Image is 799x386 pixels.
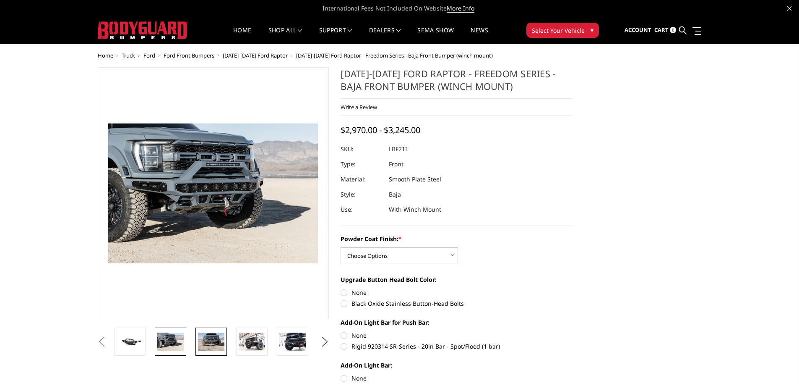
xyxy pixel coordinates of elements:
span: Cart [654,26,669,34]
img: 2021-2025 Ford Raptor - Freedom Series - Baja Front Bumper (winch mount) [198,333,224,350]
dd: Front [389,157,403,172]
a: Account [625,19,651,42]
span: $2,970.00 - $3,245.00 [341,124,420,136]
dt: Style: [341,187,383,202]
img: 2021-2025 Ford Raptor - Freedom Series - Baja Front Bumper (winch mount) [157,333,184,350]
label: Add-On Light Bar: [341,361,572,370]
a: Ford [143,52,155,59]
label: Rigid 920314 SR-Series - 20in Bar - Spot/Flood (1 bar) [341,342,572,351]
a: Cart 0 [654,19,676,42]
a: Support [319,27,352,44]
span: ▾ [591,26,593,34]
label: None [341,288,572,297]
button: Select Your Vehicle [526,23,599,38]
span: [DATE]-[DATE] Ford Raptor - Freedom Series - Baja Front Bumper (winch mount) [296,52,493,59]
a: Write a Review [341,103,377,111]
a: Home [98,52,113,59]
a: shop all [268,27,302,44]
img: 2021-2025 Ford Raptor - Freedom Series - Baja Front Bumper (winch mount) [279,333,306,350]
label: Add-On Light Bar for Push Bar: [341,318,572,327]
dd: Smooth Plate Steel [389,172,441,187]
a: Dealers [369,27,401,44]
dt: Material: [341,172,383,187]
dd: With Winch Mount [389,202,441,217]
a: [DATE]-[DATE] Ford Raptor [223,52,288,59]
a: SEMA Show [417,27,454,44]
label: Upgrade Button Head Bolt Color: [341,275,572,284]
dt: Type: [341,157,383,172]
a: Home [233,27,251,44]
a: News [471,27,488,44]
h1: [DATE]-[DATE] Ford Raptor - Freedom Series - Baja Front Bumper (winch mount) [341,67,572,99]
span: Select Your Vehicle [532,26,585,35]
a: Truck [122,52,135,59]
img: BODYGUARD BUMPERS [98,21,188,39]
dt: Use: [341,202,383,217]
dt: SKU: [341,142,383,157]
button: Next [318,336,331,348]
label: Powder Coat Finish: [341,234,572,243]
button: Previous [96,336,108,348]
iframe: Chat Widget [757,346,799,386]
span: Account [625,26,651,34]
label: None [341,374,572,383]
a: Ford Front Bumpers [164,52,214,59]
label: None [341,331,572,340]
a: More Info [447,4,474,13]
a: 2021-2025 Ford Raptor - Freedom Series - Baja Front Bumper (winch mount) [98,67,329,319]
span: 0 [670,27,676,33]
dd: LBF21I [389,142,407,157]
dd: Baja [389,187,401,202]
img: 2021-2025 Ford Raptor - Freedom Series - Baja Front Bumper (winch mount) [239,333,265,350]
label: Black Oxide Stainless Button-Head Bolts [341,299,572,308]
